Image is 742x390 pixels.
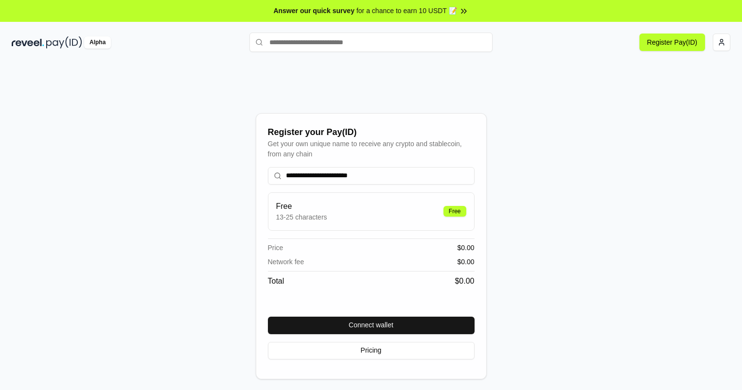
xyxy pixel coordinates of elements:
div: Get your own unique name to receive any crypto and stablecoin, from any chain [268,139,475,159]
span: Answer our quick survey [273,6,354,16]
button: Connect wallet [268,317,475,334]
span: Network fee [268,257,304,267]
img: pay_id [46,36,82,49]
span: for a chance to earn 10 USDT 📝 [356,6,457,16]
div: Register your Pay(ID) [268,125,475,139]
span: $ 0.00 [457,243,474,253]
img: reveel_dark [12,36,44,49]
p: 13-25 characters [276,212,327,222]
div: Free [443,206,466,217]
h3: Free [276,201,327,212]
button: Register Pay(ID) [639,34,705,51]
span: $ 0.00 [457,257,474,267]
span: Total [268,275,284,287]
span: $ 0.00 [455,275,474,287]
span: Price [268,243,283,253]
div: Alpha [84,36,111,49]
button: Pricing [268,342,475,359]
